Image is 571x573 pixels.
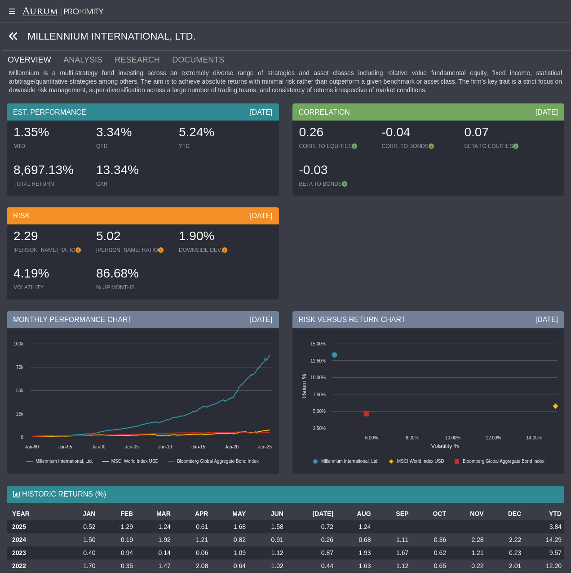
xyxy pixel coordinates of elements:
div: [DATE] [250,107,272,117]
th: 2023 [7,546,61,560]
td: 1.12 [374,560,412,573]
td: 0.19 [98,533,136,546]
th: SEP [374,507,412,520]
div: 1.90% [179,228,252,246]
div: BETA TO EQUITIES [465,143,538,150]
td: 0.61 [173,520,211,533]
div: DOWNSIDE DEV. [179,246,252,254]
div: 8,697.13% [13,161,87,180]
text: Bloomberg Global Aggregate Bond Index [462,459,544,464]
text: 2.50% [313,426,325,431]
text: Jan-15 [191,444,205,449]
div: 0.07 [465,124,538,143]
td: 1.50 [61,533,98,546]
td: -0.14 [136,546,173,560]
td: 0.91 [248,533,286,546]
text: Volatility % [431,443,459,449]
td: 1.70 [61,560,98,573]
td: 1.93 [336,546,374,560]
div: RISK VERSUS RETURN CHART [292,311,565,328]
text: 5.00% [313,409,325,414]
div: CORR. TO EQUITIES [299,143,373,150]
th: 2022 [7,560,61,573]
text: Jan-95 [58,444,72,449]
text: 8.00% [406,435,418,440]
a: ANALYSIS [62,51,114,69]
th: FEB [98,507,136,520]
div: MTD [13,143,87,150]
td: -0.22 [449,560,487,573]
text: 14.00% [526,435,541,440]
div: % UP MONTHS [96,284,170,291]
text: Jan-90 [25,444,39,449]
div: [PERSON_NAME] RATIO [96,246,170,254]
img: Aurum-Proximity%20white.svg [22,7,103,18]
td: 0.26 [286,533,336,546]
div: QTD [96,143,170,150]
td: 0.52 [61,520,98,533]
div: [DATE] [536,315,558,325]
text: Bloomberg Global Aggregate Bond Index [177,459,259,464]
td: 1.63 [336,560,374,573]
div: TOTAL RETURN [13,180,87,188]
div: 13.34% [96,161,170,180]
text: Jan-20 [225,444,239,449]
div: 2.29 [13,228,87,246]
div: MONTHLY PERFORMANCE CHART [7,311,279,328]
span: 3.34% [96,125,132,139]
td: -1.24 [136,520,173,533]
th: AUG [336,507,374,520]
th: 2025 [7,520,61,533]
text: Millennium International, Ltd. [321,459,379,464]
text: 25k [16,412,24,416]
a: DOCUMENTS [171,51,236,69]
td: 1.12 [248,546,286,560]
a: OVERVIEW [7,51,62,69]
div: -0.03 [299,161,373,180]
span: 1.35% [13,125,49,139]
div: HISTORIC RETURNS (%) [7,486,564,503]
td: 2.22 [487,533,524,546]
text: MSCI World Index USD [397,459,444,464]
td: 1.09 [211,546,248,560]
div: 5.02 [96,228,170,246]
th: YEAR [7,507,61,520]
text: MSCI World Index USD [111,459,159,464]
th: [DATE] [286,507,336,520]
text: Jan-10 [158,444,172,449]
div: Millennium is a multi-strategy fund investing across an extremely diverse range of strategies and... [7,69,564,94]
th: MAR [136,507,173,520]
div: 86.68% [96,265,170,284]
div: CORR. TO BONDS [382,143,456,150]
span: 0.26 [299,125,324,139]
th: MAY [211,507,248,520]
th: APR [173,507,211,520]
div: [PERSON_NAME] RATIO [13,246,87,254]
div: VOLATILITY [13,284,87,291]
text: 10.00% [445,435,460,440]
text: 10.00% [310,375,326,380]
div: -0.04 [382,124,456,143]
td: 0.82 [211,533,248,546]
text: 0 [21,435,23,440]
text: 75k [16,365,24,370]
div: [DATE] [250,211,272,221]
th: OCT [411,507,449,520]
th: NOV [449,507,487,520]
td: 9.57 [524,546,564,560]
td: 1.68 [211,520,248,533]
td: 1.21 [449,546,487,560]
td: 1.67 [374,546,412,560]
th: YTD [524,507,564,520]
td: -0.40 [61,546,98,560]
td: 1.47 [136,560,173,573]
text: 7.50% [313,392,325,397]
div: [DATE] [250,315,272,325]
th: JAN [61,507,98,520]
div: EST. PERFORMANCE [7,103,279,121]
td: 0.87 [286,546,336,560]
div: RISK [7,207,279,224]
text: Jan-05 [125,444,139,449]
td: 1.24 [336,520,374,533]
td: 0.06 [173,546,211,560]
